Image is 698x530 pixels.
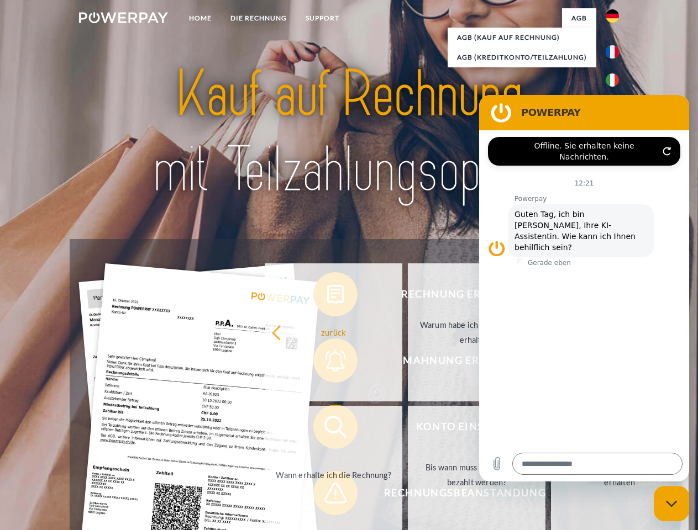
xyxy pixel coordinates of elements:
[180,8,221,28] a: Home
[106,53,592,211] img: title-powerpay_de.svg
[448,28,596,47] a: AGB (Kauf auf Rechnung)
[414,317,539,347] div: Warum habe ich eine Rechnung erhalten?
[296,8,349,28] a: SUPPORT
[606,9,619,23] img: de
[562,8,596,28] a: agb
[654,486,689,521] iframe: Schaltfläche zum Öffnen des Messaging-Fensters; Konversation läuft
[414,460,539,490] div: Bis wann muss die Rechnung bezahlt werden?
[79,12,168,23] img: logo-powerpay-white.svg
[271,467,396,482] div: Wann erhalte ich die Rechnung?
[606,73,619,87] img: it
[606,45,619,59] img: fr
[448,47,596,67] a: AGB (Kreditkonto/Teilzahlung)
[479,95,689,481] iframe: Messaging-Fenster
[271,325,396,340] div: zurück
[221,8,296,28] a: DIE RECHNUNG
